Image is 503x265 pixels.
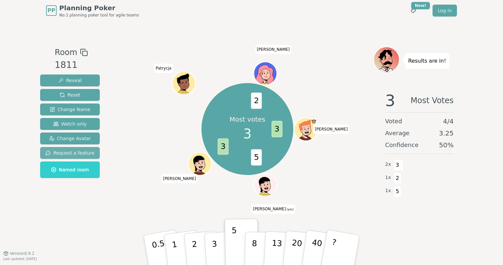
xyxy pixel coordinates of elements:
[443,117,454,126] span: 4 / 4
[40,162,100,178] button: Named room
[232,226,237,261] p: 5
[255,44,291,54] span: Click to change your name
[40,89,100,101] button: Reset
[394,186,401,197] span: 5
[3,257,37,261] span: Last updated: [DATE]
[385,93,395,108] span: 3
[385,129,410,138] span: Average
[55,58,88,72] div: 1811
[40,147,100,159] button: Request a feature
[385,161,391,168] span: 2 x
[394,160,401,171] span: 3
[313,125,349,134] span: Click to change your name
[40,118,100,130] button: Watch only
[154,64,173,73] span: Click to change your name
[3,251,35,256] button: Version0.9.2
[311,118,317,124] span: Igor is the host
[394,173,401,184] span: 2
[410,93,454,108] span: Most Votes
[49,135,91,142] span: Change Avatar
[53,121,87,127] span: Watch only
[251,204,295,214] span: Click to change your name
[59,13,139,18] span: No.1 planning poker tool for agile teams
[40,103,100,115] button: Change Name
[47,7,55,15] span: PP
[286,208,294,211] span: (you)
[40,74,100,86] button: Reveal
[408,5,419,16] button: New!
[58,77,82,84] span: Reveal
[243,124,251,144] span: 3
[59,3,139,13] span: Planning Poker
[433,5,457,16] a: Log in
[255,174,277,196] button: Click to change your avatar
[218,138,229,155] span: 3
[385,187,391,194] span: 1 x
[51,166,89,173] span: Named room
[385,174,391,181] span: 1 x
[385,117,402,126] span: Voted
[439,129,454,138] span: 3.25
[251,93,262,109] span: 2
[40,132,100,144] button: Change Avatar
[251,149,262,165] span: 5
[10,251,35,256] span: Version 0.9.2
[50,106,90,113] span: Change Name
[60,92,80,98] span: Reset
[408,56,446,66] p: Results are in!
[55,46,77,58] span: Room
[272,121,282,137] span: 3
[411,2,430,9] div: New!
[439,140,454,150] span: 50 %
[162,174,198,183] span: Click to change your name
[385,140,418,150] span: Confidence
[229,115,265,124] p: Most votes
[45,150,94,156] span: Request a feature
[46,3,139,18] a: PPPlanning PokerNo.1 planning poker tool for agile teams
